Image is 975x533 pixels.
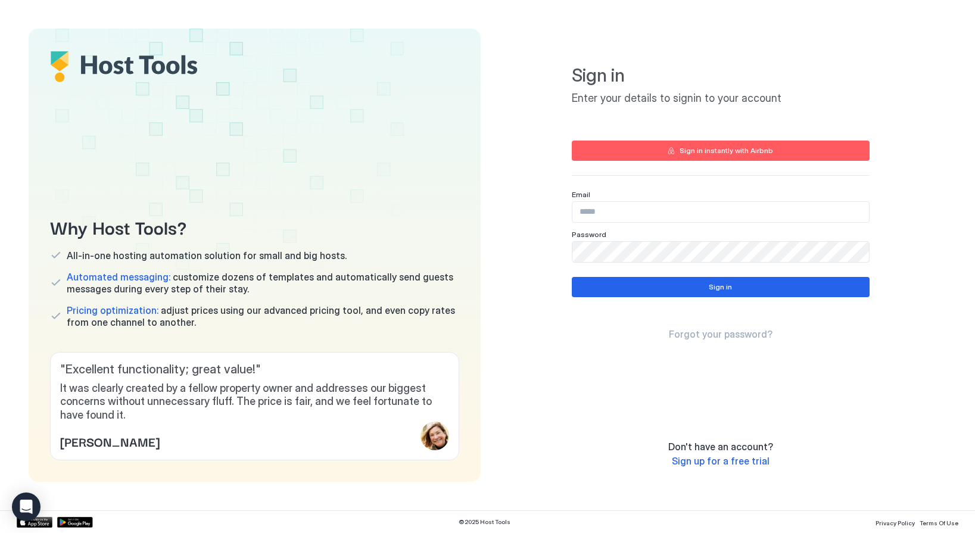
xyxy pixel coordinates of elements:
div: Sign in [709,282,732,292]
a: App Store [17,517,52,528]
span: Terms Of Use [920,519,958,526]
input: Input Field [572,242,869,262]
span: © 2025 Host Tools [459,518,510,526]
span: Don't have an account? [668,441,773,453]
span: " Excellent functionality; great value! " [60,362,449,377]
a: Sign up for a free trial [672,455,770,467]
span: customize dozens of templates and automatically send guests messages during every step of their s... [67,271,459,295]
button: Sign in [572,277,870,297]
input: Input Field [572,202,869,222]
span: Privacy Policy [876,519,915,526]
a: Privacy Policy [876,516,915,528]
span: Forgot your password? [669,328,772,340]
div: Sign in instantly with Airbnb [680,145,773,156]
span: [PERSON_NAME] [60,432,160,450]
div: profile [420,422,449,450]
span: Email [572,190,590,199]
span: Sign in [572,64,870,87]
div: Open Intercom Messenger [12,493,41,521]
a: Terms Of Use [920,516,958,528]
button: Sign in instantly with Airbnb [572,141,870,161]
span: Why Host Tools? [50,213,459,240]
span: All-in-one hosting automation solution for small and big hosts. [67,250,347,261]
span: Automated messaging: [67,271,170,283]
a: Forgot your password? [669,328,772,341]
span: adjust prices using our advanced pricing tool, and even copy rates from one channel to another. [67,304,459,328]
span: It was clearly created by a fellow property owner and addresses our biggest concerns without unne... [60,382,449,422]
a: Google Play Store [57,517,93,528]
span: Enter your details to signin to your account [572,92,870,105]
span: Pricing optimization: [67,304,158,316]
span: Password [572,230,606,239]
